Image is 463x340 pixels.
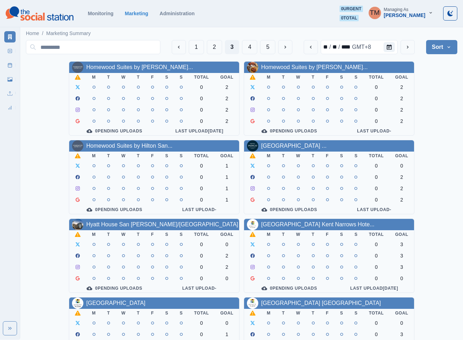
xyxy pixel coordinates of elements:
[390,73,414,81] th: Goal
[384,42,395,52] button: Calendar
[340,6,363,12] span: 0 urgent
[369,242,384,247] div: 0
[395,276,408,281] div: 0
[320,73,335,81] th: F
[304,40,318,54] button: previous
[26,30,91,37] nav: breadcrumb
[4,102,16,113] a: Review Summary
[369,264,384,270] div: 0
[188,152,215,160] th: Total
[194,107,209,113] div: 0
[390,309,414,317] th: Goal
[101,73,116,81] th: T
[3,321,17,335] button: Expand
[188,309,215,317] th: Total
[349,309,363,317] th: S
[320,152,335,160] th: F
[160,230,174,239] th: S
[72,219,83,230] img: 399540660783201
[165,207,233,212] div: Last Upload -
[165,285,233,291] div: Last Upload -
[247,219,258,230] img: 100940909403481
[220,96,233,101] div: 2
[189,40,204,54] button: Page 1
[174,309,188,317] th: S
[261,152,276,160] th: M
[363,152,390,160] th: Total
[4,74,16,85] a: Media Library
[194,118,209,124] div: 0
[390,230,414,239] th: Goal
[46,30,90,37] a: Marketing Summary
[363,6,439,20] button: Managing As[PERSON_NAME]
[220,186,233,191] div: 1
[395,242,408,247] div: 3
[363,230,390,239] th: Total
[194,163,209,169] div: 0
[349,73,363,81] th: S
[220,331,233,337] div: 1
[395,197,408,203] div: 2
[4,59,16,71] a: Post Schedule
[116,152,131,160] th: W
[207,40,222,54] button: Page 2
[220,118,233,124] div: 2
[131,230,145,239] th: T
[215,152,239,160] th: Goal
[384,7,408,12] div: Managing As
[220,253,233,259] div: 2
[276,152,291,160] th: T
[220,163,233,169] div: 1
[306,309,320,317] th: T
[369,320,384,326] div: 0
[335,73,349,81] th: S
[329,43,331,51] div: /
[220,197,233,203] div: 1
[335,230,349,239] th: S
[225,40,239,54] button: Page 3
[369,174,384,180] div: 0
[4,45,16,57] a: New Post
[369,118,384,124] div: 0
[116,73,131,81] th: W
[369,197,384,203] div: 0
[215,309,239,317] th: Goal
[160,152,174,160] th: S
[86,221,238,227] a: Hyatt House San [PERSON_NAME]/[GEOGRAPHIC_DATA]
[160,73,174,81] th: S
[75,128,154,134] div: 0 Pending Uploads
[165,128,233,134] div: Last Upload [DATE]
[86,64,193,70] a: Homewood Suites by [PERSON_NAME]...
[261,230,276,239] th: M
[369,186,384,191] div: 0
[86,143,172,149] a: Homewood Suites by Hilton San...
[131,73,145,81] th: T
[395,118,408,124] div: 2
[369,107,384,113] div: 0
[340,285,408,291] div: Last Upload [DATE]
[42,30,43,37] span: /
[369,253,384,259] div: 0
[369,331,384,337] div: 0
[86,309,101,317] th: M
[340,128,408,134] div: Last Upload -
[395,84,408,90] div: 2
[145,73,160,81] th: F
[401,40,415,54] button: next
[363,309,390,317] th: Total
[323,43,372,51] div: Date
[194,320,209,326] div: 0
[86,73,101,81] th: M
[194,242,209,247] div: 0
[247,140,258,152] img: 467878646725930
[75,285,154,291] div: 0 Pending Uploads
[369,84,384,90] div: 0
[101,152,116,160] th: T
[194,264,209,270] div: 0
[395,107,408,113] div: 2
[351,43,372,51] div: time zone
[220,174,233,180] div: 1
[320,230,335,239] th: F
[349,230,363,239] th: S
[86,300,145,306] a: [GEOGRAPHIC_DATA]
